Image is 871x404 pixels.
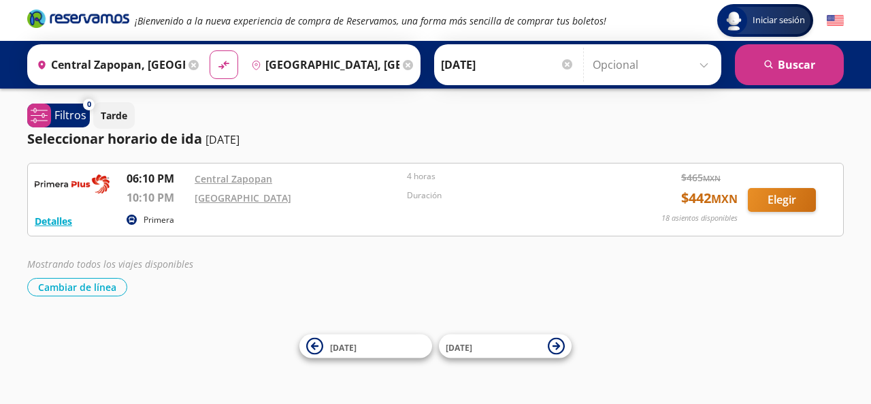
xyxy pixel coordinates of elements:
input: Buscar Origen [31,48,185,82]
p: [DATE] [206,131,240,148]
p: 18 asientos disponibles [661,213,738,224]
button: Detalles [35,214,72,228]
p: Seleccionar horario de ida [27,129,202,149]
input: Opcional [593,48,714,82]
input: Elegir Fecha [441,48,574,82]
span: 0 [87,99,91,110]
button: English [827,12,844,29]
button: 0Filtros [27,104,90,127]
span: Iniciar sesión [747,14,810,27]
button: [DATE] [299,335,432,358]
p: Primera [144,214,174,226]
img: RESERVAMOS [35,170,110,198]
p: Tarde [101,108,127,123]
span: $ 465 [681,170,721,185]
a: Central Zapopan [195,172,272,185]
i: Brand Logo [27,8,129,29]
a: [GEOGRAPHIC_DATA] [195,191,291,204]
p: 4 horas [407,170,612,183]
span: [DATE] [446,341,472,353]
p: Filtros [54,107,86,123]
small: MXN [703,173,721,183]
span: $ 442 [681,188,738,208]
button: Cambiar de línea [27,278,127,296]
em: ¡Bienvenido a la nueva experiencia de compra de Reservamos, una forma más sencilla de comprar tus... [135,14,606,27]
button: [DATE] [439,335,572,358]
a: Brand Logo [27,8,129,33]
small: MXN [711,191,738,206]
p: Duración [407,189,612,202]
em: Mostrando todos los viajes disponibles [27,258,193,270]
button: Buscar [735,44,844,85]
p: 10:10 PM [127,189,188,206]
button: Elegir [748,188,816,212]
p: 06:10 PM [127,170,188,187]
input: Buscar Destino [246,48,399,82]
button: Tarde [93,102,135,129]
span: [DATE] [330,341,357,353]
